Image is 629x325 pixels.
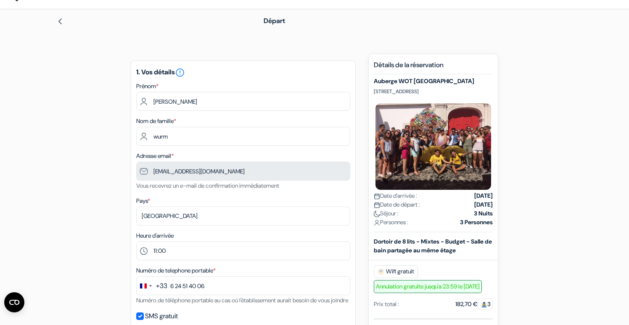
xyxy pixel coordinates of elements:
label: Numéro de telephone portable [136,266,216,275]
h5: Détails de la réservation [374,61,493,74]
img: moon.svg [374,211,380,217]
input: Entrer le nom de famille [136,127,350,146]
strong: 3 Nuits [474,209,493,218]
label: Pays [136,197,150,205]
img: left_arrow.svg [57,18,63,25]
i: error_outline [175,68,185,78]
strong: 3 Personnes [460,218,493,227]
span: Date d'arrivée : [374,191,417,200]
div: 182,70 € [455,300,493,309]
input: Entrez votre prénom [136,92,350,111]
div: Prix total : [374,300,399,309]
span: Wifi gratuit [374,265,418,278]
h5: 1. Vos détails [136,68,350,78]
img: user_icon.svg [374,220,380,226]
span: Personnes : [374,218,408,227]
img: calendar.svg [374,193,380,199]
p: [STREET_ADDRESS] [374,88,493,95]
label: Adresse email [136,152,174,160]
span: 3 [478,298,493,310]
input: 6 12 34 56 78 [136,276,350,295]
button: Change country, selected France (+33) [137,277,167,295]
span: Départ [264,16,285,25]
span: Séjour : [374,209,399,218]
img: guest.svg [481,301,487,308]
strong: [DATE] [474,200,493,209]
label: Nom de famille [136,117,176,126]
small: Numéro de téléphone portable au cas où l'établissement aurait besoin de vous joindre [136,296,348,304]
img: free_wifi.svg [378,268,384,275]
a: error_outline [175,68,185,76]
label: Heure d'arrivée [136,231,174,240]
span: Date de départ : [374,200,420,209]
span: Annulation gratuite jusqu'a 23:59 le [DATE] [374,280,482,293]
small: Vous recevrez un e-mail de confirmation immédiatement [136,182,279,189]
button: Ouvrir le widget CMP [4,292,24,312]
label: Prénom [136,82,159,91]
div: +33 [156,281,167,291]
img: calendar.svg [374,202,380,208]
h5: Auberge WOT [GEOGRAPHIC_DATA] [374,78,493,85]
b: Dortoir de 8 lits - Mixtes - Budget - Salle de bain partagée au même étage [374,238,492,254]
label: SMS gratuit [145,310,178,322]
input: Entrer adresse e-mail [136,162,350,181]
strong: [DATE] [474,191,493,200]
